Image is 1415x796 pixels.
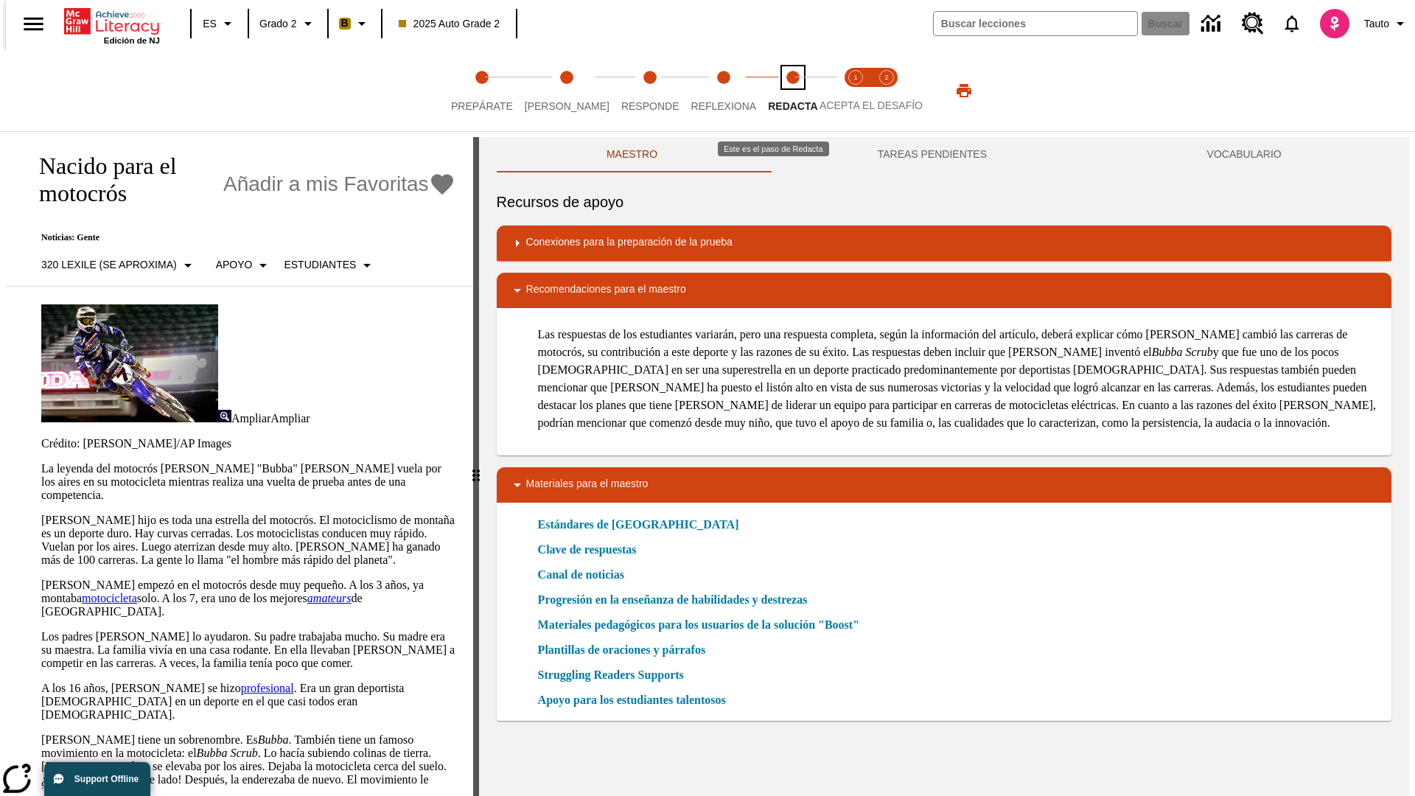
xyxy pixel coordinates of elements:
[64,5,160,45] div: Portada
[197,747,258,759] em: Bubba Scrub
[884,74,888,81] text: 2
[497,226,1391,261] div: Conexiones para la preparación de la prueba
[497,190,1391,214] h6: Recursos de apoyo
[284,257,356,273] p: Estudiantes
[609,50,691,131] button: Responde step 3 of 5
[679,50,768,131] button: Reflexiona step 4 of 5
[538,566,624,584] a: Canal de noticias, Se abrirá en una nueva ventana o pestaña
[1152,346,1213,358] em: Bubba Scrub
[1311,4,1358,43] button: Escoja un nuevo avatar
[526,234,733,252] p: Conexiones para la preparación de la prueba
[241,682,294,694] a: profesional
[1320,9,1349,38] img: avatar image
[718,142,829,156] div: Este es el paso de Redacta
[1192,4,1233,44] a: Centro de información
[538,516,748,534] a: Estándares de [GEOGRAPHIC_DATA]
[497,273,1391,308] div: Recomendaciones para el maestro
[104,36,160,45] span: Edición de NJ
[934,12,1137,35] input: Buscar campo
[307,592,352,604] a: amateurs
[218,410,231,422] img: Ampliar
[538,326,1380,432] p: Las respuestas de los estudiantes variarán, pero una respuesta completa, según la información del...
[479,137,1409,796] div: activity
[12,2,55,46] button: Abrir el menú lateral
[41,462,455,502] p: La leyenda del motocrós [PERSON_NAME] "Bubba" [PERSON_NAME] vuela por los aires en su motocicleta...
[473,137,479,796] div: Pulsa la tecla de intro o la barra espaciadora y luego presiona las flechas de derecha e izquierd...
[526,476,649,494] p: Materiales para el maestro
[1358,10,1415,37] button: Perfil/Configuración
[451,100,513,112] span: Prepárate
[24,153,216,207] h1: Nacido para el motocrós
[41,630,455,670] p: Los padres [PERSON_NAME] lo ayudaron. Su padre trabajaba mucho. Su madre era su maestra. La famil...
[41,257,177,273] p: 320 Lexile (Se aproxima)
[399,16,500,32] span: 2025 Auto Grade 2
[44,762,150,796] button: Support Offline
[24,232,455,243] p: Noticias: Gente
[767,137,1097,172] button: TAREAS PENDIENTES
[210,252,279,279] button: Tipo de apoyo, Apoyo
[756,50,829,131] button: Redacta step 5 of 5
[41,579,455,618] p: [PERSON_NAME] empezó en el motocrós desde muy pequeño. A los 3 años, ya montaba solo. A los 7, er...
[41,437,455,450] p: Crédito: [PERSON_NAME]/AP Images
[526,282,686,299] p: Recomendaciones para el maestro
[41,304,218,422] img: El corredor de motocrós James Stewart vuela por los aires en su motocicleta de montaña.
[538,591,808,609] a: Progresión en la enseñanza de habilidades y destrezas, Se abrirá en una nueva ventana o pestaña
[768,100,817,112] span: Redacta
[333,10,377,37] button: Boost El color de la clase es anaranjado claro. Cambiar el color de la clase.
[538,691,735,709] a: Apoyo para los estudiantes talentosos
[6,137,473,789] div: reading
[439,50,525,131] button: Prepárate step 1 of 5
[940,77,988,104] button: Imprimir
[35,252,203,279] button: Seleccione Lexile, 320 Lexile (Se aproxima)
[621,100,679,112] span: Responde
[203,16,217,32] span: ES
[691,100,756,112] span: Reflexiona
[74,774,139,784] span: Support Offline
[538,641,706,659] a: Plantillas de oraciones y párrafos, Se abrirá en una nueva ventana o pestaña
[1273,4,1311,43] a: Notificaciones
[258,733,289,746] em: Bubba
[254,10,323,37] button: Grado: Grado 2, Elige un grado
[41,514,455,567] p: [PERSON_NAME] hijo es toda una estrella del motocrós. El motociclismo de montaña es un deporte du...
[231,412,270,425] span: Ampliar
[223,172,455,198] button: Añadir a mis Favoritas - Nacido para el motocrós
[497,467,1391,503] div: Materiales para el maestro
[538,666,693,684] a: Struggling Readers Supports
[41,682,455,722] p: A los 16 años, [PERSON_NAME] se hizo . Era un gran deportista [DEMOGRAPHIC_DATA] en un deporte en...
[525,100,609,112] span: [PERSON_NAME]
[82,592,137,604] a: motocicleta
[853,74,857,81] text: 1
[1097,137,1391,172] button: VOCABULARIO
[270,412,310,425] span: Ampliar
[820,99,923,111] span: ACEPTA EL DESAFÍO
[865,50,908,131] button: Acepta el desafío contesta step 2 of 2
[1364,16,1389,32] span: Tauto
[1233,4,1273,43] a: Centro de recursos, Se abrirá en una pestaña nueva.
[196,10,243,37] button: Lenguaje: ES, Selecciona un idioma
[259,16,297,32] span: Grado 2
[223,172,429,196] span: Añadir a mis Favoritas
[834,50,877,131] button: Acepta el desafío lee step 1 of 2
[341,14,349,32] span: B
[513,50,621,131] button: Lee step 2 of 5
[497,137,768,172] button: Maestro
[497,137,1391,172] div: Instructional Panel Tabs
[278,252,382,279] button: Seleccionar estudiante
[538,616,859,634] a: Materiales pedagógicos para los usuarios de la solución "Boost", Se abrirá en una nueva ventana o...
[538,541,637,559] a: Clave de respuestas, Se abrirá en una nueva ventana o pestaña
[216,257,253,273] p: Apoyo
